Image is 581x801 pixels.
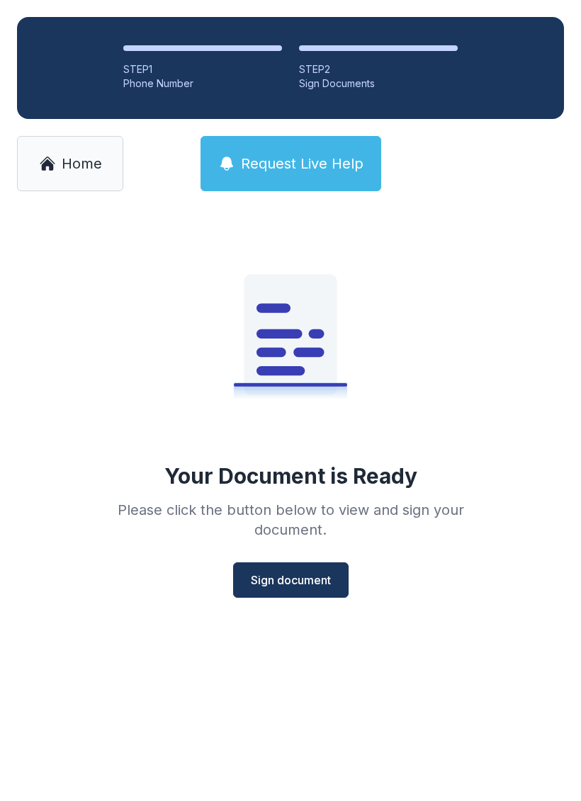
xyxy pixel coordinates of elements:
[164,463,417,489] div: Your Document is Ready
[241,154,363,174] span: Request Live Help
[251,572,331,589] span: Sign document
[299,76,458,91] div: Sign Documents
[86,500,495,540] div: Please click the button below to view and sign your document.
[123,62,282,76] div: STEP 1
[62,154,102,174] span: Home
[123,76,282,91] div: Phone Number
[299,62,458,76] div: STEP 2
